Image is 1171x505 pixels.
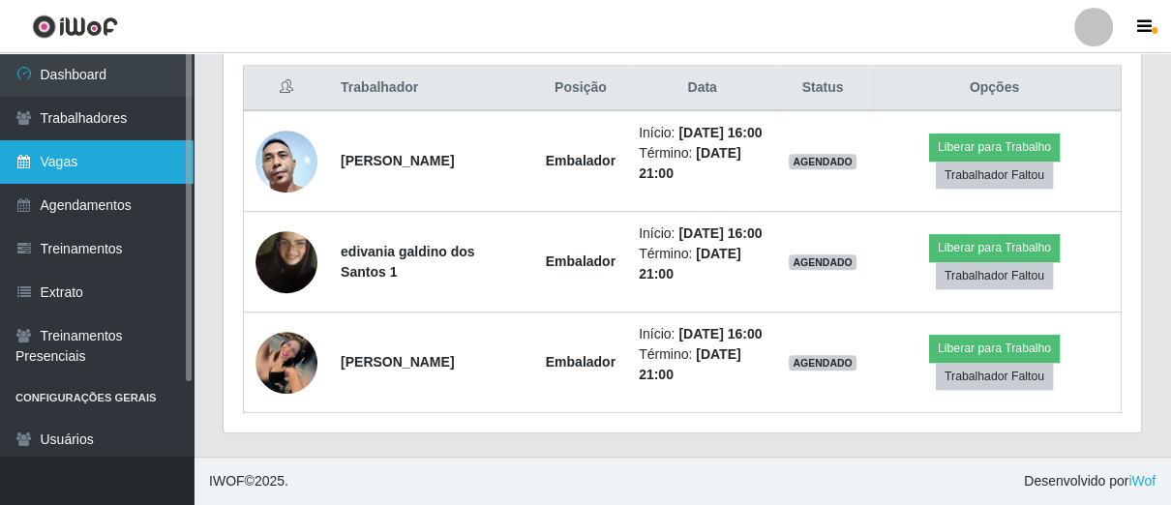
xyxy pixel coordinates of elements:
strong: [PERSON_NAME] [341,153,454,168]
span: IWOF [209,473,245,489]
li: Início: [639,123,766,143]
button: Trabalhador Faltou [936,262,1053,289]
th: Status [777,66,868,111]
strong: edivania galdino dos Santos 1 [341,244,474,280]
a: iWof [1128,473,1156,489]
button: Liberar para Trabalho [929,134,1060,161]
time: [DATE] 16:00 [678,125,762,140]
span: AGENDADO [789,154,856,169]
img: 1705544569716.jpeg [255,207,317,317]
strong: Embalador [546,354,616,370]
strong: Embalador [546,253,616,269]
th: Opções [868,66,1122,111]
span: Desenvolvido por [1024,471,1156,491]
span: AGENDADO [789,355,856,371]
strong: Embalador [546,153,616,168]
img: 1744826820046.jpeg [255,96,317,226]
span: AGENDADO [789,254,856,270]
img: CoreUI Logo [32,15,118,39]
li: Início: [639,324,766,344]
button: Trabalhador Faltou [936,162,1053,189]
button: Trabalhador Faltou [936,363,1053,390]
li: Término: [639,344,766,385]
th: Trabalhador [329,66,534,111]
button: Liberar para Trabalho [929,234,1060,261]
strong: [PERSON_NAME] [341,354,454,370]
li: Término: [639,143,766,184]
time: [DATE] 16:00 [678,225,762,241]
img: 1744410035254.jpeg [255,332,317,394]
li: Término: [639,244,766,284]
button: Liberar para Trabalho [929,335,1060,362]
th: Data [627,66,777,111]
time: [DATE] 16:00 [678,326,762,342]
span: © 2025 . [209,471,288,491]
th: Posição [534,66,627,111]
li: Início: [639,223,766,244]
